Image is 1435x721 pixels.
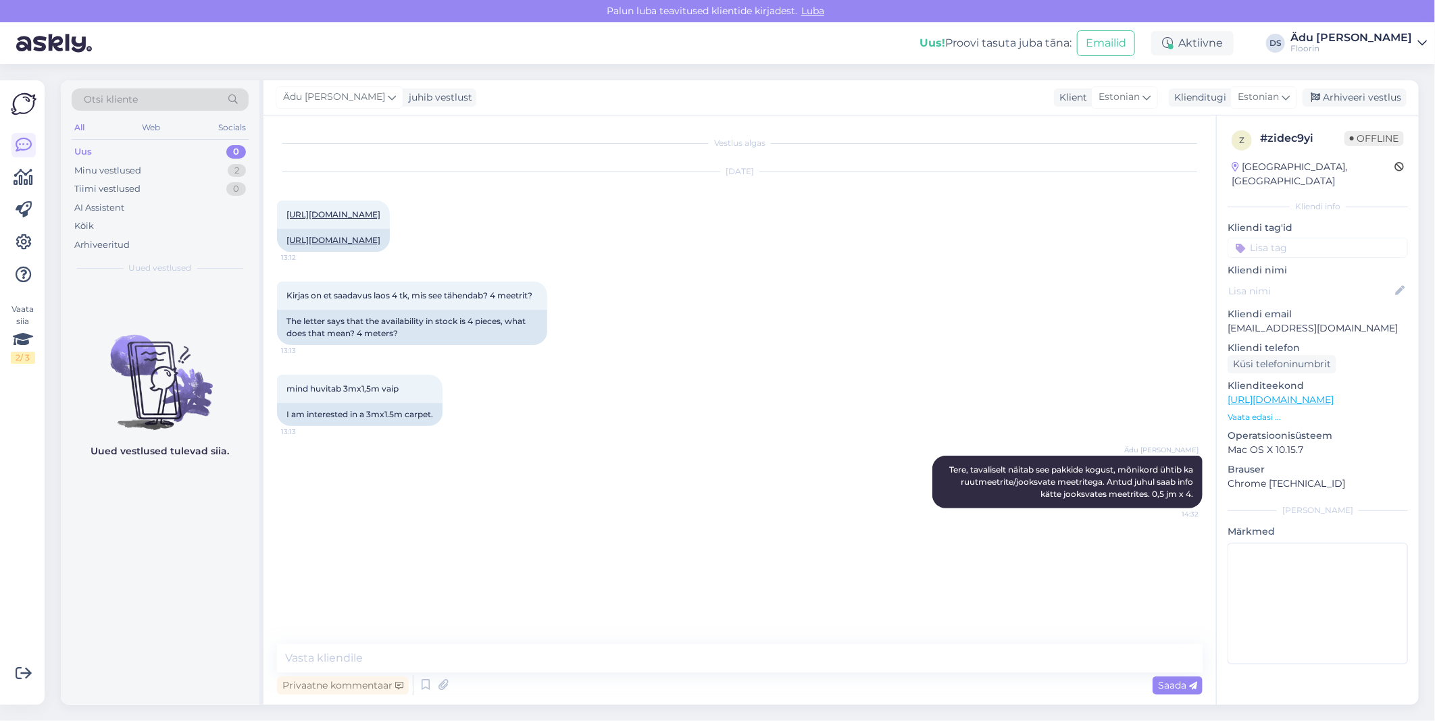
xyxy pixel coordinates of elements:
[277,403,443,426] div: I am interested in a 3mx1.5m carpet.
[1151,31,1234,55] div: Aktiivne
[1228,477,1408,491] p: Chrome [TECHNICAL_ID]
[403,90,472,105] div: juhib vestlust
[281,346,332,356] span: 13:13
[1124,445,1199,455] span: Ädu [PERSON_NAME]
[74,201,124,215] div: AI Assistent
[74,219,94,233] div: Kõik
[286,290,532,300] span: Kirjas on et saadavus laos 4 tk, mis see tähendab? 4 meetrit?
[11,91,36,117] img: Askly Logo
[1099,90,1140,105] span: Estonian
[1344,131,1404,146] span: Offline
[226,182,246,196] div: 0
[1228,411,1408,423] p: Vaata edasi ...
[277,310,547,345] div: The letter says that the availability in stock is 4 pieces, what does that mean? 4 meters?
[949,464,1195,499] span: Tere, tavaliselt näitab see pakkide kogust, mõnikord ühtib ka ruutmeetrite/jooksvate meetritega. ...
[1228,341,1408,355] p: Kliendi telefon
[281,427,332,437] span: 13:13
[1290,32,1412,43] div: Ädu [PERSON_NAME]
[1303,88,1407,107] div: Arhiveeri vestlus
[140,119,163,136] div: Web
[226,145,246,159] div: 0
[1228,355,1336,373] div: Küsi telefoninumbrit
[1228,321,1408,336] p: [EMAIL_ADDRESS][DOMAIN_NAME]
[1228,462,1408,477] p: Brauser
[283,90,385,105] span: Ädu [PERSON_NAME]
[1228,263,1408,277] p: Kliendi nimi
[1228,379,1408,393] p: Klienditeekond
[74,238,130,252] div: Arhiveeritud
[74,145,92,159] div: Uus
[1232,160,1394,188] div: [GEOGRAPHIC_DATA], [GEOGRAPHIC_DATA]
[1077,30,1135,56] button: Emailid
[91,444,230,458] p: Uued vestlused tulevad siia.
[1228,504,1408,516] div: [PERSON_NAME]
[228,164,246,178] div: 2
[277,165,1203,178] div: [DATE]
[1238,90,1279,105] span: Estonian
[1290,32,1427,54] a: Ädu [PERSON_NAME]Floorin
[61,311,259,432] img: No chats
[920,35,1072,51] div: Proovi tasuta juba täna:
[84,92,138,107] span: Otsi kliente
[1054,90,1087,105] div: Klient
[286,209,380,219] a: [URL][DOMAIN_NAME]
[74,182,141,196] div: Tiimi vestlused
[920,36,945,49] b: Uus!
[286,235,380,245] a: [URL][DOMAIN_NAME]
[1260,130,1344,146] div: # zidec9yi
[216,119,249,136] div: Socials
[277,676,409,695] div: Privaatne kommentaar
[1228,238,1408,258] input: Lisa tag
[11,303,35,364] div: Vaata siia
[1228,394,1334,406] a: [URL][DOMAIN_NAME]
[1228,284,1392,298] input: Lisa nimi
[797,5,828,17] span: Luba
[1148,509,1199,519] span: 14:32
[1290,43,1412,54] div: Floorin
[1158,679,1197,691] span: Saada
[1228,221,1408,235] p: Kliendi tag'id
[1266,34,1285,53] div: DS
[1239,135,1244,145] span: z
[129,262,192,274] span: Uued vestlused
[1169,90,1226,105] div: Klienditugi
[277,137,1203,149] div: Vestlus algas
[1228,429,1408,443] p: Operatsioonisüsteem
[281,252,332,263] span: 13:12
[1228,443,1408,457] p: Mac OS X 10.15.7
[74,164,141,178] div: Minu vestlused
[1228,201,1408,213] div: Kliendi info
[1228,307,1408,321] p: Kliendi email
[11,352,35,364] div: 2 / 3
[72,119,87,136] div: All
[286,383,399,394] span: mind huvitab 3mx1,5m vaip
[1228,525,1408,539] p: Märkmed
